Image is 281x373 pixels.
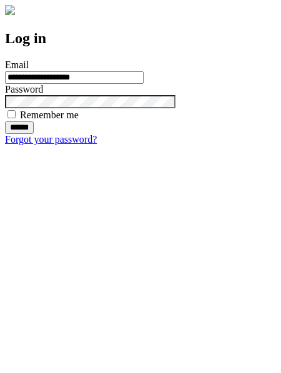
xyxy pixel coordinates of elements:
img: logo-4e3dc11c47720685a147b03b5a06dd966a58ff35d612b21f08c02c0306f2b779.png [5,5,15,15]
a: Forgot your password? [5,134,97,145]
h2: Log in [5,30,276,47]
label: Remember me [20,110,79,120]
label: Password [5,84,43,95]
label: Email [5,59,29,70]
